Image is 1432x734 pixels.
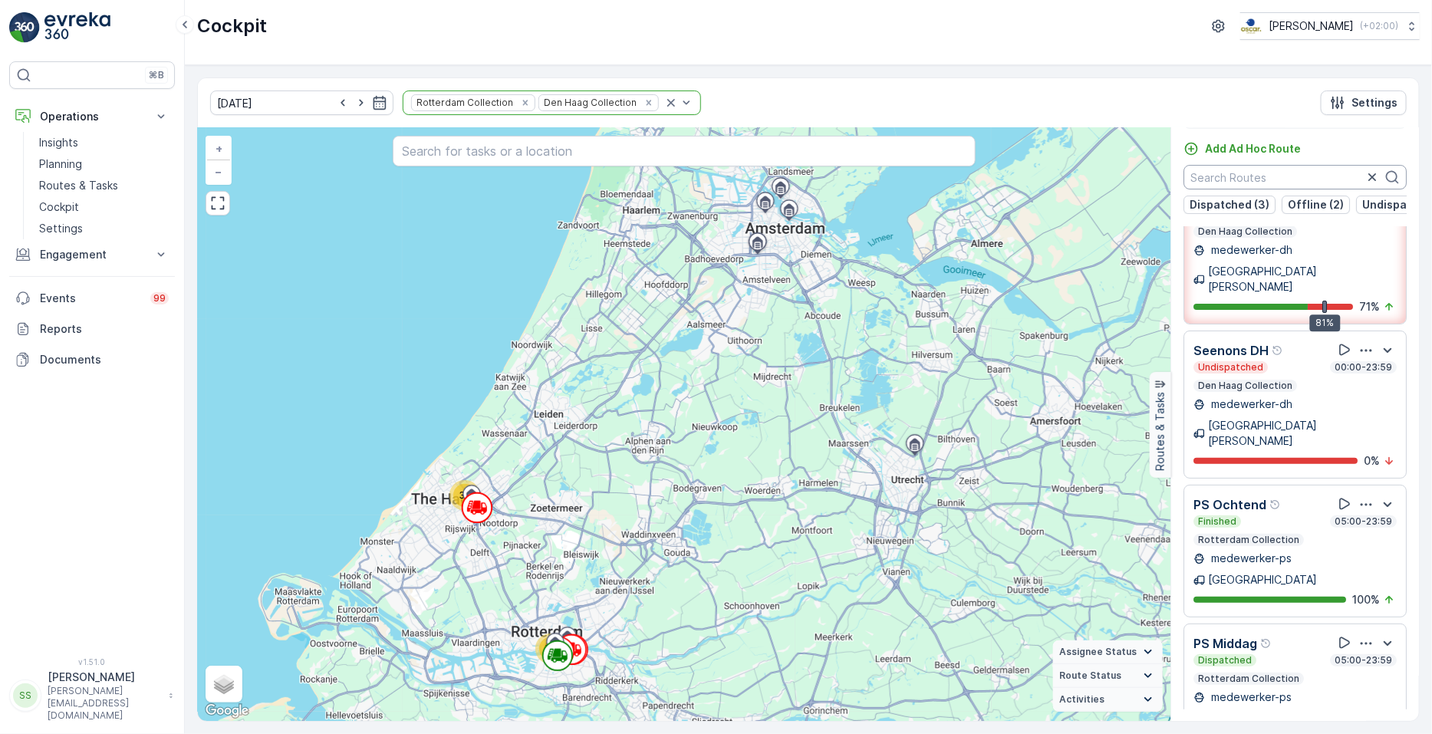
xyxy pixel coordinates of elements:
[9,314,175,344] a: Reports
[216,142,222,155] span: +
[1193,634,1257,653] p: PS Middag
[1269,18,1354,34] p: [PERSON_NAME]
[1208,264,1397,295] p: [GEOGRAPHIC_DATA][PERSON_NAME]
[1053,664,1163,688] summary: Route Status
[39,135,78,150] p: Insights
[1059,670,1121,682] span: Route Status
[1364,453,1380,469] p: 0 %
[1053,640,1163,664] summary: Assignee Status
[1183,141,1301,156] a: Add Ad Hoc Route
[1208,572,1317,588] p: [GEOGRAPHIC_DATA]
[39,199,79,215] p: Cockpit
[1208,551,1292,566] p: medewerker-ps
[1208,242,1292,258] p: medewerker-dh
[33,218,175,239] a: Settings
[39,156,82,172] p: Planning
[1240,18,1262,35] img: basis-logo_rgb2x.png
[202,701,252,721] a: Open this area in Google Maps (opens a new window)
[1197,361,1265,374] p: Undispatched
[9,239,175,270] button: Engagement
[1272,344,1284,357] div: Help Tooltip Icon
[40,352,169,367] p: Documents
[1193,341,1269,360] p: Seenons DH
[1288,197,1344,212] p: Offline (2)
[1321,91,1407,115] button: Settings
[13,683,38,708] div: SS
[1193,495,1266,514] p: PS Ochtend
[539,95,639,110] div: Den Haag Collection
[1360,20,1398,32] p: ( +02:00 )
[9,101,175,132] button: Operations
[9,657,175,667] span: v 1.51.0
[40,291,141,306] p: Events
[1309,314,1340,331] div: 81%
[393,136,976,166] input: Search for tasks or a location
[1183,165,1407,189] input: Search Routes
[202,701,252,721] img: Google
[9,344,175,375] a: Documents
[1053,688,1163,712] summary: Activities
[197,14,267,38] p: Cockpit
[1197,225,1294,238] p: Den Haag Collection
[1269,499,1282,511] div: Help Tooltip Icon
[1153,391,1168,470] p: Routes & Tasks
[1197,654,1253,667] p: Dispatched
[1183,196,1276,214] button: Dispatched (3)
[9,670,175,722] button: SS[PERSON_NAME][PERSON_NAME][EMAIL_ADDRESS][DOMAIN_NAME]
[1333,515,1394,528] p: 05:00-23:59
[48,670,161,685] p: [PERSON_NAME]
[153,292,166,304] p: 99
[1351,95,1397,110] p: Settings
[517,97,534,109] div: Remove Rotterdam Collection
[1333,654,1394,667] p: 05:00-23:59
[1359,299,1380,314] p: 71 %
[1197,673,1301,685] p: Rotterdam Collection
[1208,690,1292,705] p: medewerker-ps
[1197,534,1301,546] p: Rotterdam Collection
[535,634,566,664] div: 74
[1282,196,1350,214] button: Offline (2)
[1059,646,1137,658] span: Assignee Status
[33,196,175,218] a: Cockpit
[9,12,40,43] img: logo
[449,480,480,511] div: 32
[39,178,118,193] p: Routes & Tasks
[1208,397,1292,412] p: medewerker-dh
[33,153,175,175] a: Planning
[207,160,230,183] a: Zoom Out
[1197,515,1238,528] p: Finished
[44,12,110,43] img: logo_light-DOdMpM7g.png
[1208,418,1397,449] p: [GEOGRAPHIC_DATA][PERSON_NAME]
[1197,380,1294,392] p: Den Haag Collection
[1190,197,1269,212] p: Dispatched (3)
[1205,141,1301,156] p: Add Ad Hoc Route
[1240,12,1420,40] button: [PERSON_NAME](+02:00)
[1059,693,1104,706] span: Activities
[9,283,175,314] a: Events99
[207,137,230,160] a: Zoom In
[40,321,169,337] p: Reports
[40,109,144,124] p: Operations
[1260,637,1272,650] div: Help Tooltip Icon
[207,667,241,701] a: Layers
[216,165,223,178] span: −
[210,91,393,115] input: dd/mm/yyyy
[640,97,657,109] div: Remove Den Haag Collection
[33,175,175,196] a: Routes & Tasks
[48,685,161,722] p: [PERSON_NAME][EMAIL_ADDRESS][DOMAIN_NAME]
[39,221,83,236] p: Settings
[1352,592,1380,607] p: 100 %
[149,69,164,81] p: ⌘B
[33,132,175,153] a: Insights
[412,95,515,110] div: Rotterdam Collection
[40,247,144,262] p: Engagement
[1333,361,1394,374] p: 00:00-23:59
